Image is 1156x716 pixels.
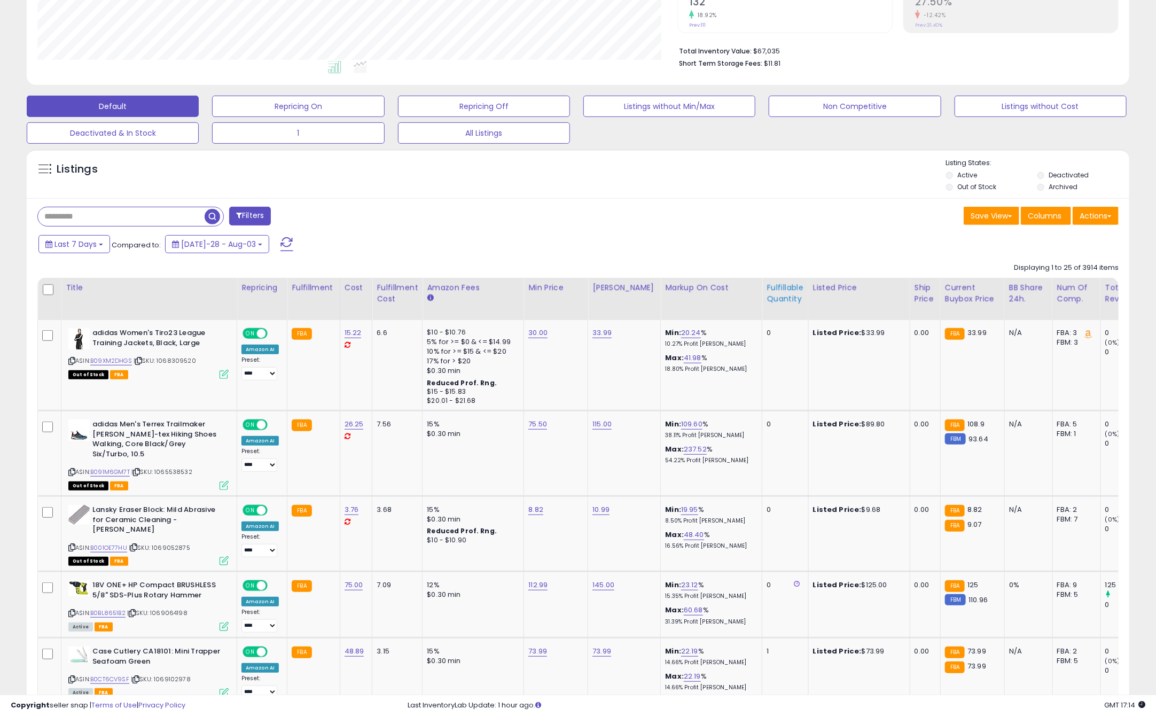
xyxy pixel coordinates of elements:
[212,122,384,144] button: 1
[165,235,269,253] button: [DATE]-28 - Aug-03
[945,419,965,431] small: FBA
[665,671,684,681] b: Max:
[68,481,108,491] span: All listings that are currently out of stock and unavailable for purchase on Amazon
[679,46,752,56] b: Total Inventory Value:
[1028,211,1061,221] span: Columns
[229,207,271,225] button: Filters
[665,353,684,363] b: Max:
[427,647,515,656] div: 15%
[967,519,982,530] span: 9.07
[134,356,196,365] span: | SKU: 1068309520
[241,356,279,380] div: Preset:
[292,419,311,431] small: FBA
[583,96,755,117] button: Listings without Min/Max
[679,44,1111,57] li: $67,035
[90,675,129,684] a: B0CT6CV9SF
[377,580,414,590] div: 7.09
[665,444,684,454] b: Max:
[684,671,701,682] a: 22.19
[427,505,515,515] div: 15%
[967,580,978,590] span: 125
[92,580,222,603] b: 18V ONE+ HP Compact BRUSHLESS 5/8" SDS-Plus Rotary Hammer
[68,580,229,630] div: ASIN:
[528,646,547,657] a: 73.99
[665,605,684,615] b: Max:
[427,387,515,396] div: $15 - $15.83
[241,345,279,354] div: Amazon AI
[90,543,127,552] a: B001OE77HU
[681,328,701,338] a: 20.24
[968,434,988,444] span: 93.64
[1057,580,1092,590] div: FBA: 9
[398,122,570,144] button: All Listings
[1021,207,1071,225] button: Columns
[244,329,257,338] span: ON
[1057,505,1092,515] div: FBA: 2
[266,421,283,430] span: OFF
[427,396,515,406] div: $20.01 - $21.68
[212,96,384,117] button: Repricing On
[813,419,862,429] b: Listed Price:
[292,580,311,592] small: FBA
[945,433,966,445] small: FBM
[945,520,965,532] small: FBA
[292,282,335,293] div: Fulfillment
[68,419,229,489] div: ASIN:
[27,96,199,117] button: Default
[665,605,754,625] div: %
[427,282,519,293] div: Amazon Fees
[684,605,703,616] a: 60.68
[665,530,754,550] div: %
[1105,524,1149,534] div: 0
[1057,328,1092,338] div: FBA: 3
[665,542,754,550] p: 16.56% Profit [PERSON_NAME]
[241,533,279,557] div: Preset:
[665,445,754,464] div: %
[915,328,932,338] div: 0.00
[915,580,932,590] div: 0.00
[1104,700,1145,710] span: 2025-08-11 17:14 GMT
[1057,338,1092,347] div: FBM: 3
[266,329,283,338] span: OFF
[1105,505,1149,515] div: 0
[92,419,222,462] b: adidas Men's Terrex Trailmaker [PERSON_NAME]-tex Hiking Shoes Walking, Core Black/Grey Six/Turbo,...
[767,580,800,590] div: 0
[66,282,232,293] div: Title
[945,594,966,605] small: FBM
[684,353,701,363] a: 41.98
[767,505,800,515] div: 0
[398,96,570,117] button: Repricing Off
[292,647,311,658] small: FBA
[528,328,548,338] a: 30.00
[665,593,754,600] p: 15.35% Profit [PERSON_NAME]
[241,282,283,293] div: Repricing
[57,162,98,177] h5: Listings
[679,59,762,68] b: Short Term Storage Fees:
[427,536,515,545] div: $10 - $10.90
[244,581,257,590] span: ON
[665,419,681,429] b: Min:
[1057,419,1092,429] div: FBA: 5
[427,356,515,366] div: 17% for > $20
[110,370,128,379] span: FBA
[377,282,418,305] div: Fulfillment Cost
[345,646,364,657] a: 48.89
[138,700,185,710] a: Privacy Policy
[241,436,279,446] div: Amazon AI
[266,648,283,657] span: OFF
[127,609,188,617] span: | SKU: 1069064198
[813,580,902,590] div: $125.00
[427,337,515,347] div: 5% for >= $0 & <= $14.99
[1105,439,1149,448] div: 0
[1057,647,1092,656] div: FBA: 2
[665,282,757,293] div: Markup on Cost
[90,356,132,365] a: B09XM2DHGS
[1105,282,1144,305] div: Total Rev.
[244,506,257,515] span: ON
[92,328,222,351] b: adidas Women's Tiro23 League Training Jackets, Black, Large
[38,235,110,253] button: Last 7 Days
[1105,347,1149,357] div: 0
[345,328,362,338] a: 15.22
[1057,282,1096,305] div: Num of Comp.
[68,419,90,441] img: 31S0OgtLjOL._SL40_.jpg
